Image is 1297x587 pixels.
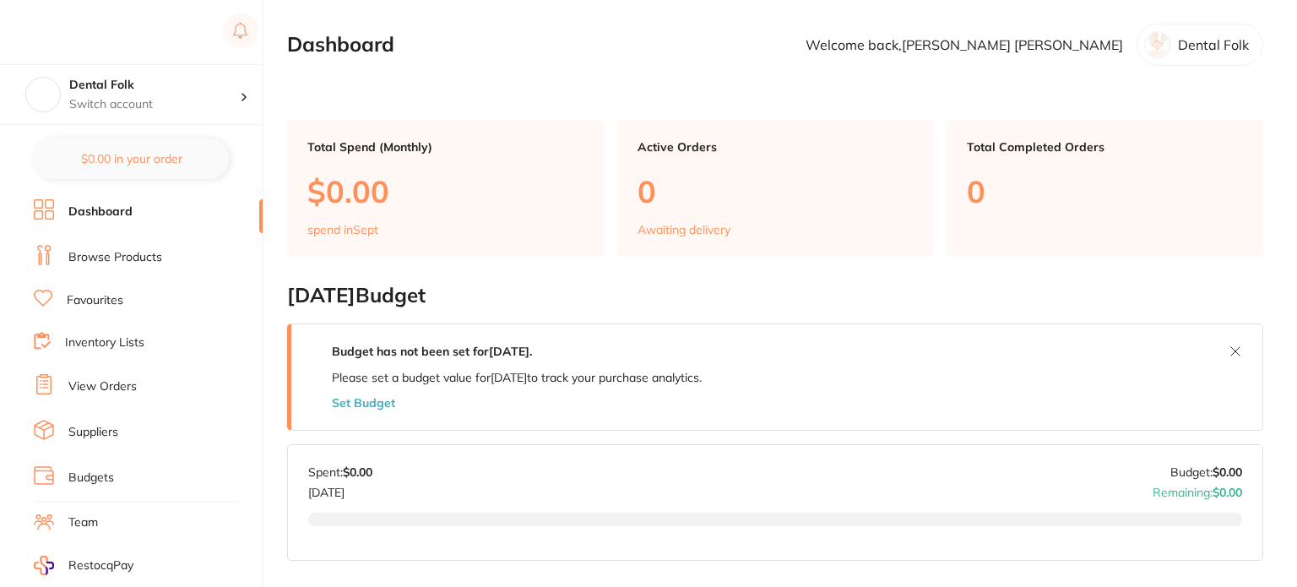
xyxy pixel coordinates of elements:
[68,424,118,441] a: Suppliers
[68,378,137,395] a: View Orders
[68,204,133,220] a: Dashboard
[617,120,934,257] a: Active Orders0Awaiting delivery
[69,77,240,94] h4: Dental Folk
[638,223,730,236] p: Awaiting delivery
[967,174,1243,209] p: 0
[69,96,240,113] p: Switch account
[1153,479,1242,499] p: Remaining:
[34,13,142,52] a: Restocq Logo
[287,284,1263,307] h2: [DATE] Budget
[332,344,532,359] strong: Budget has not been set for [DATE] .
[287,33,394,57] h2: Dashboard
[1213,485,1242,500] strong: $0.00
[68,514,98,531] a: Team
[806,37,1123,52] p: Welcome back, [PERSON_NAME] [PERSON_NAME]
[967,140,1243,154] p: Total Completed Orders
[308,465,372,479] p: Spent:
[332,396,395,410] button: Set Budget
[1213,465,1242,480] strong: $0.00
[307,174,583,209] p: $0.00
[638,140,914,154] p: Active Orders
[1170,465,1242,479] p: Budget:
[68,557,133,574] span: RestocqPay
[947,120,1263,257] a: Total Completed Orders0
[67,292,123,309] a: Favourites
[1178,37,1249,52] p: Dental Folk
[26,78,60,111] img: Dental Folk
[34,139,229,179] button: $0.00 in your order
[287,120,604,257] a: Total Spend (Monthly)$0.00spend inSept
[68,470,114,486] a: Budgets
[34,22,142,42] img: Restocq Logo
[65,334,144,351] a: Inventory Lists
[638,174,914,209] p: 0
[68,249,162,266] a: Browse Products
[307,140,583,154] p: Total Spend (Monthly)
[343,465,372,480] strong: $0.00
[34,556,54,575] img: RestocqPay
[308,479,372,499] p: [DATE]
[332,371,702,384] p: Please set a budget value for [DATE] to track your purchase analytics.
[34,556,133,575] a: RestocqPay
[307,223,378,236] p: spend in Sept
